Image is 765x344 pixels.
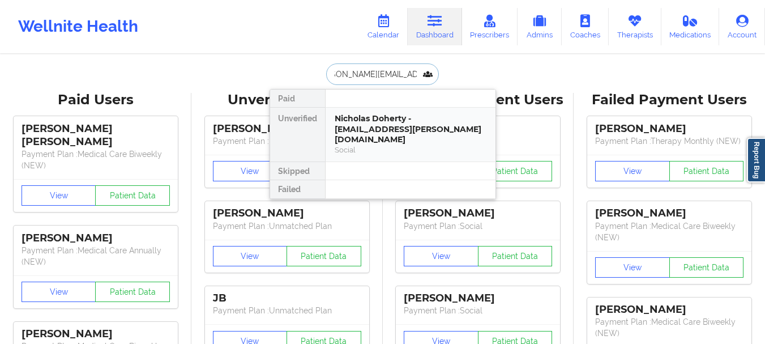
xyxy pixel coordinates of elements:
a: Account [719,8,765,45]
button: View [22,282,96,302]
a: Dashboard [408,8,462,45]
a: Admins [518,8,562,45]
p: Payment Plan : Unmatched Plan [213,220,361,232]
div: Nicholas Doherty - [EMAIL_ADDRESS][PERSON_NAME][DOMAIN_NAME] [335,113,486,145]
button: View [213,161,288,181]
button: View [595,257,670,278]
div: [PERSON_NAME] [213,207,361,220]
p: Payment Plan : Unmatched Plan [213,135,361,147]
div: [PERSON_NAME] [595,122,743,135]
p: Payment Plan : Medical Care Biweekly (NEW) [22,148,170,171]
div: Skipped [270,162,325,180]
a: Therapists [609,8,661,45]
div: [PERSON_NAME] [22,232,170,245]
button: Patient Data [95,185,170,206]
button: Patient Data [669,161,744,181]
button: Patient Data [478,161,553,181]
div: [PERSON_NAME] [595,303,743,316]
p: Payment Plan : Therapy Monthly (NEW) [595,135,743,147]
p: Payment Plan : Unmatched Plan [213,305,361,316]
button: Patient Data [95,282,170,302]
div: [PERSON_NAME] [595,207,743,220]
p: Payment Plan : Social [404,305,552,316]
div: Unverified [270,108,325,162]
p: Payment Plan : Medical Care Biweekly (NEW) [595,220,743,243]
div: Unverified Users [199,91,375,109]
div: [PERSON_NAME] [PERSON_NAME] [22,122,170,148]
div: [PERSON_NAME] [22,328,170,341]
div: [PERSON_NAME] [404,207,552,220]
button: View [22,185,96,206]
p: Payment Plan : Social [404,220,552,232]
button: View [595,161,670,181]
a: Prescribers [462,8,518,45]
div: Social [335,145,486,155]
div: [PERSON_NAME] [404,292,552,305]
button: Patient Data [669,257,744,278]
div: Paid [270,90,325,108]
a: Medications [661,8,720,45]
div: Paid Users [8,91,183,109]
p: Payment Plan : Medical Care Annually (NEW) [22,245,170,267]
a: Report Bug [747,138,765,182]
a: Calendar [359,8,408,45]
button: Patient Data [287,246,361,266]
button: View [213,246,288,266]
div: JB [213,292,361,305]
p: Payment Plan : Medical Care Biweekly (NEW) [595,316,743,339]
button: View [404,246,478,266]
div: [PERSON_NAME] [213,122,361,135]
button: Patient Data [478,246,553,266]
a: Coaches [562,8,609,45]
div: Failed Payment Users [582,91,757,109]
div: Failed [270,180,325,198]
